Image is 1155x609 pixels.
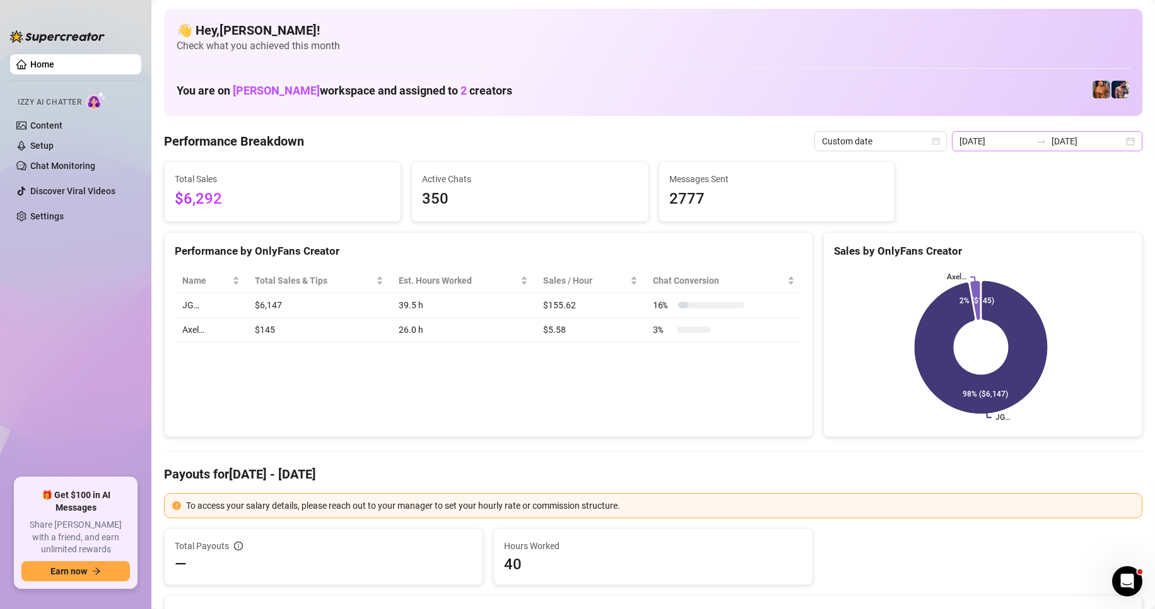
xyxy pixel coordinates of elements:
[177,39,1130,53] span: Check what you achieved this month
[653,298,673,312] span: 16 %
[504,554,802,574] span: 40
[391,318,536,342] td: 26.0 h
[947,273,966,282] text: Axel…
[669,187,885,211] span: 2777
[186,499,1134,513] div: To access your salary details, please reach out to your manager to set your hourly rate or commis...
[1036,136,1047,146] span: to
[175,318,247,342] td: Axel…
[1052,134,1123,148] input: End date
[18,96,81,108] span: Izzy AI Chatter
[247,318,391,342] td: $145
[422,172,638,186] span: Active Chats
[177,84,512,98] h1: You are on workspace and assigned to creators
[175,554,187,574] span: —
[822,132,939,151] span: Custom date
[30,120,62,130] a: Content
[182,274,230,287] span: Name
[234,542,243,550] span: info-circle
[669,172,885,186] span: Messages Sent
[399,274,519,287] div: Est. Hours Worked
[834,243,1132,260] div: Sales by OnlyFans Creator
[30,211,64,221] a: Settings
[10,30,105,43] img: logo-BBDzfeDw.svg
[536,269,645,293] th: Sales / Hour
[175,293,247,318] td: JG…
[30,141,54,151] a: Setup
[460,84,467,97] span: 2
[255,274,373,287] span: Total Sales & Tips
[932,137,940,145] span: calendar
[1036,136,1047,146] span: swap-right
[1093,81,1110,98] img: JG
[247,293,391,318] td: $6,147
[536,318,645,342] td: $5.58
[175,187,390,211] span: $6,292
[177,21,1130,39] h4: 👋 Hey, [PERSON_NAME] !
[1112,566,1142,596] iframe: Intercom live chat
[86,91,106,110] img: AI Chatter
[543,274,628,287] span: Sales / Hour
[504,539,802,553] span: Hours Worked
[536,293,645,318] td: $155.62
[30,161,95,171] a: Chat Monitoring
[645,269,802,293] th: Chat Conversion
[175,269,247,293] th: Name
[30,186,115,196] a: Discover Viral Videos
[164,132,304,150] h4: Performance Breakdown
[175,172,390,186] span: Total Sales
[653,274,785,287] span: Chat Conversion
[1111,81,1129,98] img: Axel
[175,539,229,553] span: Total Payouts
[233,84,320,97] span: [PERSON_NAME]
[50,566,87,576] span: Earn now
[172,501,181,510] span: exclamation-circle
[21,561,130,581] button: Earn nowarrow-right
[92,567,101,576] span: arrow-right
[422,187,638,211] span: 350
[21,489,130,514] span: 🎁 Get $100 in AI Messages
[30,59,54,69] a: Home
[995,414,1010,422] text: JG…
[959,134,1031,148] input: Start date
[164,465,1142,483] h4: Payouts for [DATE] - [DATE]
[21,519,130,556] span: Share [PERSON_NAME] with a friend, and earn unlimited rewards
[653,323,673,337] span: 3 %
[175,243,802,260] div: Performance by OnlyFans Creator
[247,269,391,293] th: Total Sales & Tips
[391,293,536,318] td: 39.5 h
